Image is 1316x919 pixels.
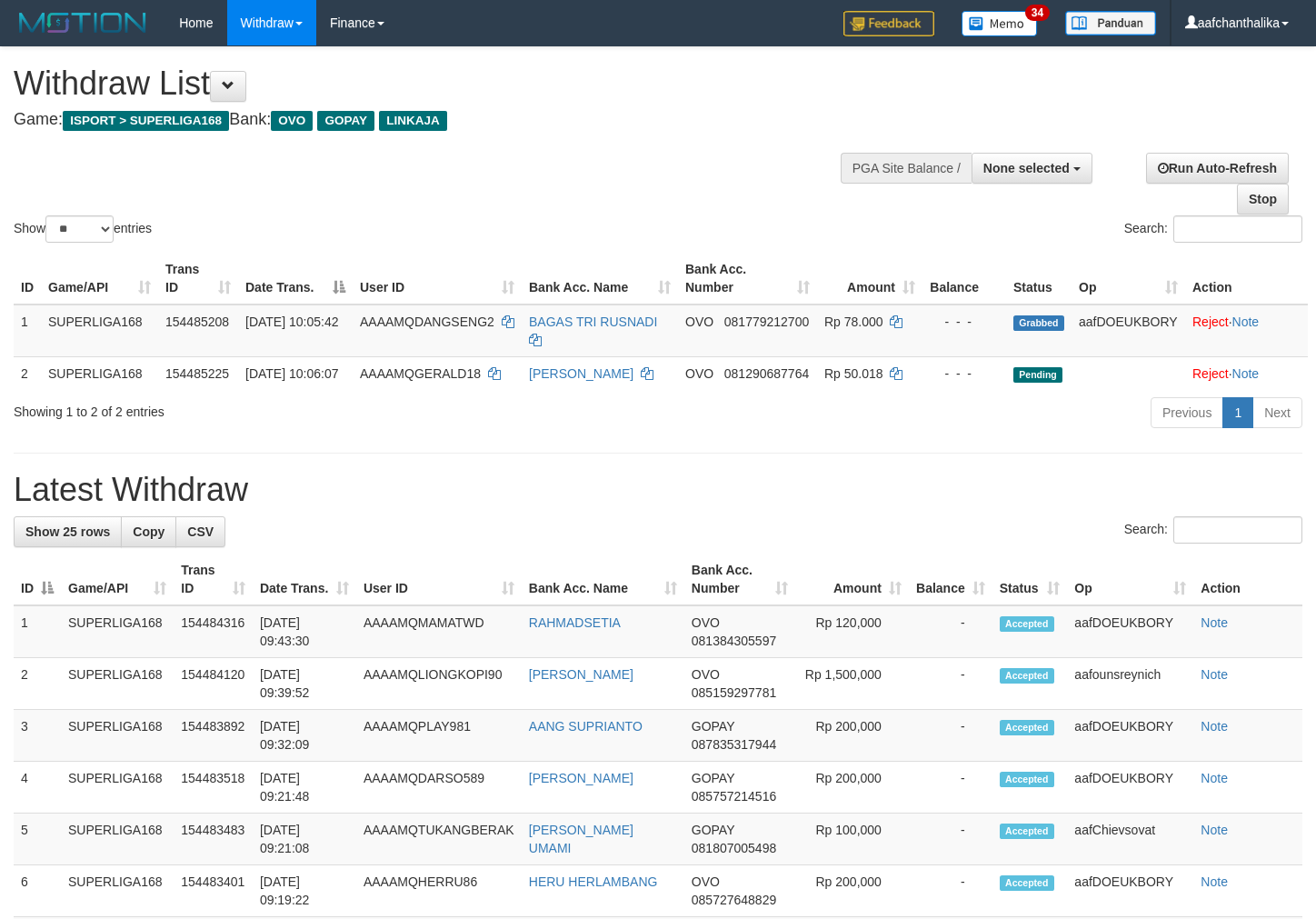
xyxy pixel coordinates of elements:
th: User ID: activate to sort column ascending [353,253,522,305]
span: Accepted [1000,720,1054,735]
td: [DATE] 09:21:48 [253,762,356,814]
span: OVO [685,366,713,381]
span: Grabbed [1013,315,1064,331]
h1: Latest Withdraw [14,472,1302,508]
a: Note [1232,315,1260,329]
span: GOPAY [692,719,734,734]
span: Accepted [1000,616,1054,632]
span: Copy [133,524,164,539]
span: AAAAMQDANGSENG2 [360,315,494,329]
div: PGA Site Balance / [841,153,972,184]
img: Button%20Memo.svg [962,11,1038,36]
label: Search: [1124,516,1302,544]
th: ID [14,253,41,305]
h1: Withdraw List [14,65,859,102]
th: Bank Acc. Name: activate to sort column ascending [522,554,684,605]
span: [DATE] 10:05:42 [245,315,338,329]
td: AAAAMQDARSO589 [356,762,522,814]
a: Note [1201,615,1228,630]
td: - [909,865,992,917]
th: Status: activate to sort column ascending [992,554,1068,605]
img: MOTION_logo.png [14,9,152,36]
span: Accepted [1000,824,1054,839]
td: - [909,605,992,658]
a: Stop [1237,184,1289,215]
th: Amount: activate to sort column ascending [795,554,909,605]
span: Copy 081290687764 to clipboard [724,366,809,381]
a: Reject [1192,315,1229,329]
td: SUPERLIGA168 [61,658,174,710]
th: Action [1185,253,1308,305]
th: Amount: activate to sort column ascending [817,253,922,305]
span: None selected [983,161,1070,175]
span: AAAAMQGERALD18 [360,366,481,381]
div: - - - [930,313,999,331]
td: · [1185,356,1308,390]
a: Note [1201,667,1228,682]
span: Rp 78.000 [824,315,883,329]
td: 1 [14,605,61,658]
td: SUPERLIGA168 [41,305,158,357]
span: OVO [692,615,720,630]
a: Copy [121,516,176,547]
span: Copy 085159297781 to clipboard [692,685,776,700]
td: [DATE] 09:32:09 [253,710,356,762]
span: GOPAY [692,771,734,785]
a: 1 [1222,397,1253,428]
span: Pending [1013,367,1062,383]
a: Show 25 rows [14,516,122,547]
th: Game/API: activate to sort column ascending [41,253,158,305]
a: Note [1201,771,1228,785]
td: [DATE] 09:39:52 [253,658,356,710]
select: Showentries [45,215,114,243]
span: Rp 50.018 [824,366,883,381]
td: AAAAMQTUKANGBERAK [356,814,522,865]
a: Note [1201,719,1228,734]
td: aafounsreynich [1067,658,1193,710]
td: aafChievsovat [1067,814,1193,865]
td: AAAAMQMAMATWD [356,605,522,658]
td: 154484120 [174,658,253,710]
a: Reject [1192,366,1229,381]
td: 6 [14,865,61,917]
td: Rp 200,000 [795,710,909,762]
a: Note [1201,874,1228,889]
td: [DATE] 09:19:22 [253,865,356,917]
img: panduan.png [1065,11,1156,35]
a: RAHMADSETIA [529,615,621,630]
td: Rp 200,000 [795,865,909,917]
label: Show entries [14,215,152,243]
span: GOPAY [317,111,374,131]
span: OVO [692,667,720,682]
span: GOPAY [692,823,734,837]
th: Bank Acc. Number: activate to sort column ascending [684,554,795,605]
td: aafDOEUKBORY [1067,865,1193,917]
button: None selected [972,153,1092,184]
th: Trans ID: activate to sort column ascending [158,253,238,305]
td: 154484316 [174,605,253,658]
a: Note [1232,366,1260,381]
td: AAAAMQPLAY981 [356,710,522,762]
td: - [909,814,992,865]
td: AAAAMQLIONGKOPI90 [356,658,522,710]
span: Copy 081779212700 to clipboard [724,315,809,329]
span: CSV [187,524,214,539]
td: - [909,710,992,762]
td: Rp 120,000 [795,605,909,658]
td: 1 [14,305,41,357]
td: 2 [14,658,61,710]
td: - [909,762,992,814]
td: 154483518 [174,762,253,814]
span: Show 25 rows [25,524,110,539]
td: [DATE] 09:21:08 [253,814,356,865]
span: LINKAJA [379,111,447,131]
th: Action [1193,554,1302,605]
th: Date Trans.: activate to sort column ascending [253,554,356,605]
a: Run Auto-Refresh [1146,153,1289,184]
span: ISPORT > SUPERLIGA168 [63,111,229,131]
th: Game/API: activate to sort column ascending [61,554,174,605]
td: aafDOEUKBORY [1072,305,1185,357]
td: 5 [14,814,61,865]
td: 154483892 [174,710,253,762]
th: Balance [922,253,1006,305]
